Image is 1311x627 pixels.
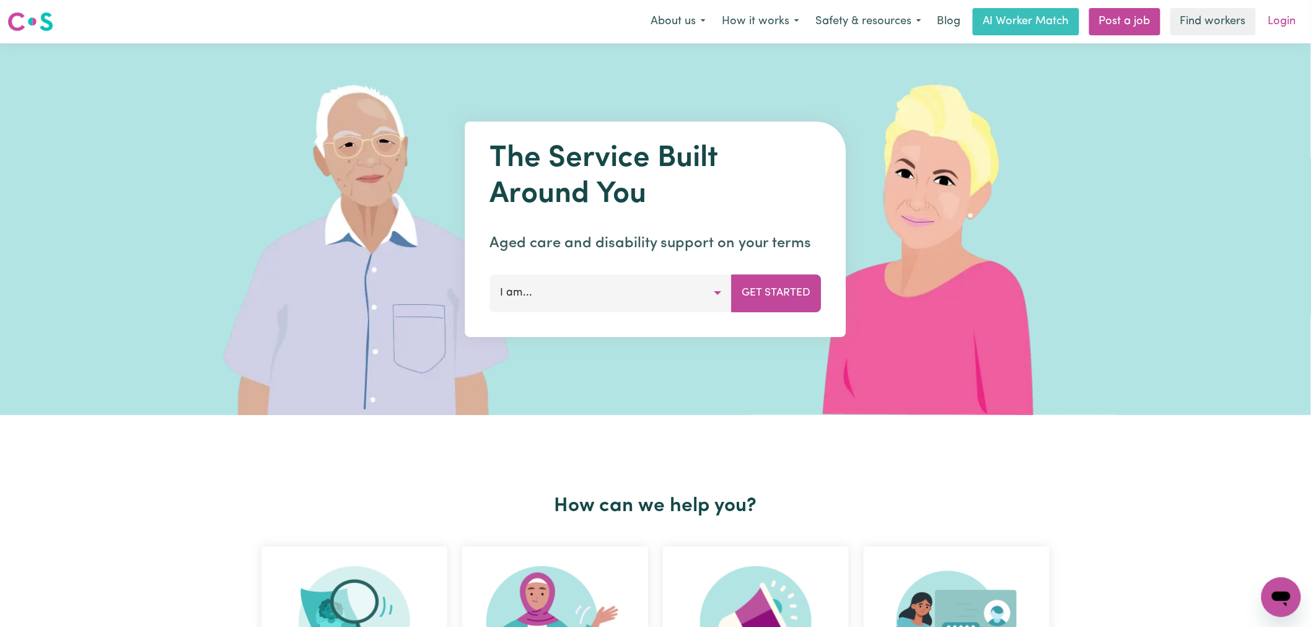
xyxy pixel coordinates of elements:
h1: The Service Built Around You [490,141,822,213]
iframe: Button to launch messaging window [1261,577,1301,617]
p: Aged care and disability support on your terms [490,232,822,255]
button: Get Started [732,274,822,312]
a: Careseekers logo [7,7,53,36]
a: Post a job [1089,8,1160,35]
button: I am... [490,274,732,312]
button: Safety & resources [807,9,929,35]
a: Blog [929,8,968,35]
h2: How can we help you? [254,494,1057,518]
img: Careseekers logo [7,11,53,33]
a: Find workers [1170,8,1256,35]
a: AI Worker Match [973,8,1079,35]
button: How it works [714,9,807,35]
button: About us [642,9,714,35]
a: Login [1261,8,1304,35]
